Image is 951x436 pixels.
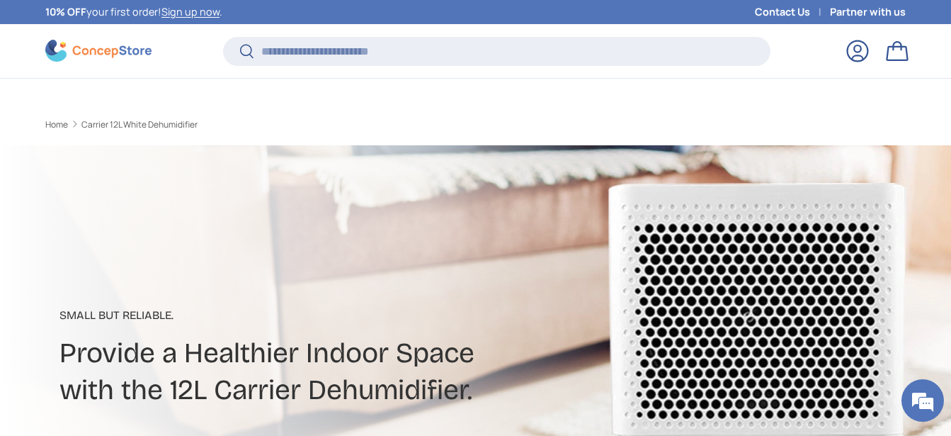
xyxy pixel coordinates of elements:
[161,5,220,18] a: Sign up now
[45,4,222,20] p: your first order! .
[755,4,830,20] a: Contact Us
[45,121,68,129] a: Home
[45,118,501,131] nav: Breadcrumbs
[830,4,906,20] a: Partner with us
[59,335,603,408] h2: Provide a Healthier Indoor Space with the 12L Carrier Dehumidifier.
[59,307,603,324] p: Small But Reliable.
[81,121,198,129] a: Carrier 12L White Dehumidifier
[45,40,152,62] img: ConcepStore
[45,5,86,18] strong: 10% OFF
